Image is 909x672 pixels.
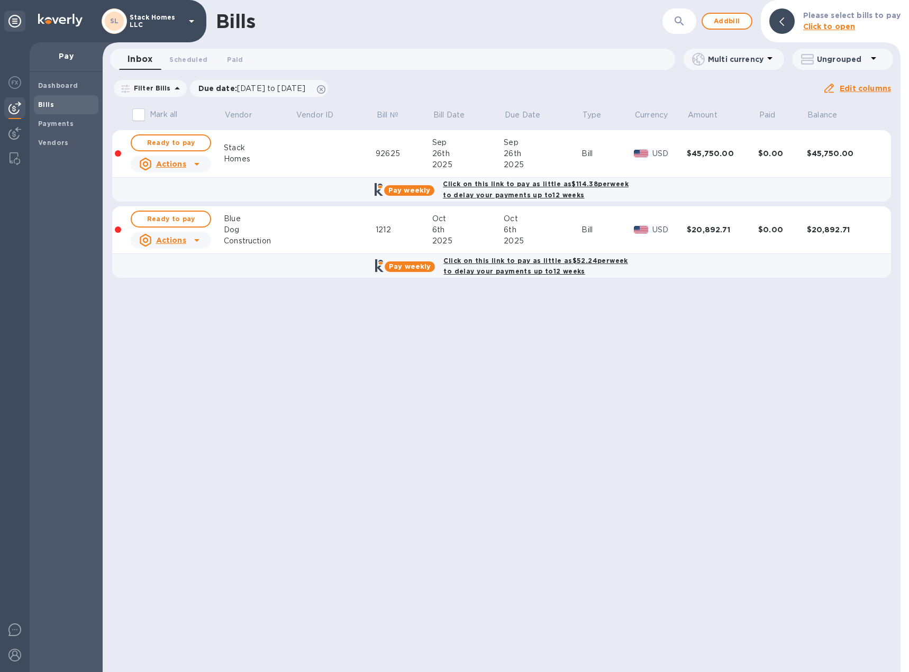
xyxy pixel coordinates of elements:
[216,10,255,32] h1: Bills
[38,101,54,108] b: Bills
[131,211,211,228] button: Ready to pay
[224,142,295,153] div: Stack
[504,159,581,170] div: 2025
[652,148,687,159] p: USD
[581,224,634,235] div: Bill
[140,137,202,149] span: Ready to pay
[432,137,504,148] div: Sep
[150,109,177,120] p: Mark all
[237,84,305,93] span: [DATE] to [DATE]
[38,81,78,89] b: Dashboard
[8,76,21,89] img: Foreign exchange
[432,148,504,159] div: 26th
[432,159,504,170] div: 2025
[389,262,431,270] b: Pay weekly
[634,226,648,233] img: USD
[702,13,752,30] button: Addbill
[807,110,837,121] p: Balance
[807,148,878,159] div: $45,750.00
[140,213,202,225] span: Ready to pay
[225,110,266,121] span: Vendor
[388,186,430,194] b: Pay weekly
[433,110,465,121] p: Bill Date
[817,54,867,65] p: Ungrouped
[759,110,776,121] p: Paid
[225,110,252,121] p: Vendor
[581,148,634,159] div: Bill
[432,224,504,235] div: 6th
[687,148,758,159] div: $45,750.00
[227,54,243,65] span: Paid
[190,80,329,97] div: Due date:[DATE] to [DATE]
[131,134,211,151] button: Ready to pay
[505,110,554,121] span: Due Date
[156,160,186,168] u: Actions
[432,213,504,224] div: Oct
[505,110,540,121] p: Due Date
[224,235,295,247] div: Construction
[377,110,398,121] p: Bill №
[807,224,878,235] div: $20,892.71
[708,54,763,65] p: Multi currency
[504,137,581,148] div: Sep
[443,180,629,199] b: Click on this link to pay as little as $114.38 per week to delay your payments up to 12 weeks
[38,51,94,61] p: Pay
[432,235,504,247] div: 2025
[840,84,891,93] u: Edit columns
[4,11,25,32] div: Unpin categories
[504,148,581,159] div: 26th
[711,15,743,28] span: Add bill
[376,148,432,159] div: 92625
[504,235,581,247] div: 2025
[130,84,171,93] p: Filter Bills
[110,17,119,25] b: SL
[688,110,717,121] p: Amount
[224,224,295,235] div: Dog
[224,213,295,224] div: Blue
[583,110,602,121] p: Type
[635,110,668,121] p: Currency
[443,257,628,276] b: Click on this link to pay as little as $52.24 per week to delay your payments up to 12 weeks
[688,110,731,121] span: Amount
[38,120,74,128] b: Payments
[634,150,648,157] img: USD
[169,54,207,65] span: Scheduled
[504,213,581,224] div: Oct
[583,110,615,121] span: Type
[38,139,69,147] b: Vendors
[803,22,856,31] b: Click to open
[504,224,581,235] div: 6th
[807,110,851,121] span: Balance
[156,236,186,244] u: Actions
[38,14,83,26] img: Logo
[433,110,478,121] span: Bill Date
[377,110,412,121] span: Bill №
[130,14,183,29] p: Stack Homes LLC
[803,11,901,20] b: Please select bills to pay
[128,52,152,67] span: Inbox
[758,148,806,159] div: $0.00
[758,224,806,235] div: $0.00
[296,110,347,121] span: Vendor ID
[652,224,687,235] p: USD
[759,110,789,121] span: Paid
[296,110,333,121] p: Vendor ID
[687,224,758,235] div: $20,892.71
[224,153,295,165] div: Homes
[198,83,311,94] p: Due date :
[376,224,432,235] div: 1212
